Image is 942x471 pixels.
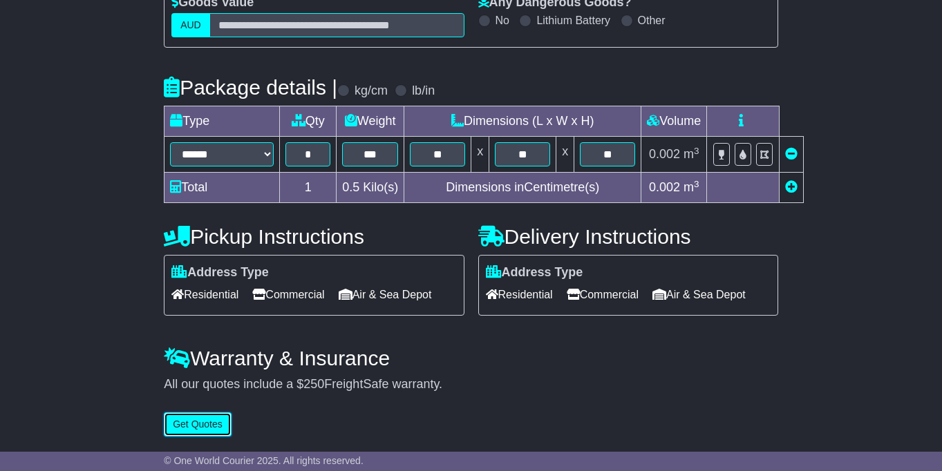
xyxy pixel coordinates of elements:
[164,106,280,137] td: Type
[471,137,489,173] td: x
[694,179,699,189] sup: 3
[684,180,699,194] span: m
[649,180,680,194] span: 0.002
[337,173,404,203] td: Kilo(s)
[641,106,707,137] td: Volume
[536,14,610,27] label: Lithium Battery
[478,225,778,248] h4: Delivery Instructions
[694,146,699,156] sup: 3
[337,106,404,137] td: Weight
[496,14,509,27] label: No
[404,173,641,203] td: Dimensions in Centimetre(s)
[252,284,324,305] span: Commercial
[556,137,574,173] td: x
[684,147,699,161] span: m
[412,84,435,99] label: lb/in
[785,147,798,161] a: Remove this item
[785,180,798,194] a: Add new item
[649,147,680,161] span: 0.002
[652,284,746,305] span: Air & Sea Depot
[164,173,280,203] td: Total
[486,284,553,305] span: Residential
[164,377,778,392] div: All our quotes include a $ FreightSafe warranty.
[164,455,364,466] span: © One World Courier 2025. All rights reserved.
[342,180,359,194] span: 0.5
[638,14,666,27] label: Other
[164,76,337,99] h4: Package details |
[404,106,641,137] td: Dimensions (L x W x H)
[280,106,337,137] td: Qty
[303,377,324,391] span: 250
[280,173,337,203] td: 1
[486,265,583,280] label: Address Type
[171,284,238,305] span: Residential
[164,412,232,436] button: Get Quotes
[339,284,432,305] span: Air & Sea Depot
[164,347,778,369] h4: Warranty & Insurance
[171,13,210,37] label: AUD
[567,284,639,305] span: Commercial
[355,84,388,99] label: kg/cm
[171,265,269,280] label: Address Type
[164,225,464,248] h4: Pickup Instructions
